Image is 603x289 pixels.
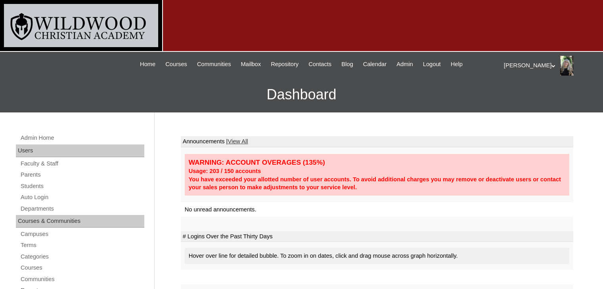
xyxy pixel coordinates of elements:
span: Mailbox [241,60,261,69]
div: You have exceeded your allotted number of user accounts. To avoid additional charges you may remo... [189,175,565,192]
h3: Dashboard [4,77,599,112]
a: Home [136,60,159,69]
a: Courses [161,60,191,69]
span: Help [451,60,463,69]
a: Categories [20,252,144,262]
div: Hover over line for detailed bubble. To zoom in on dates, click and drag mouse across graph horiz... [185,248,569,264]
span: Home [140,60,155,69]
a: Campuses [20,229,144,239]
span: Admin [396,60,413,69]
a: Terms [20,240,144,250]
a: Repository [267,60,302,69]
td: # Logins Over the Past Thirty Days [181,231,573,242]
a: Calendar [359,60,391,69]
td: No unread announcements. [181,202,573,217]
a: Logout [419,60,445,69]
a: Communities [193,60,235,69]
a: Parents [20,170,144,180]
span: Logout [423,60,441,69]
strong: Usage: 203 / 150 accounts [189,168,261,174]
div: WARNING: ACCOUNT OVERAGES (135%) [189,158,565,167]
img: logo-white.png [4,4,158,47]
a: Courses [20,263,144,273]
a: Mailbox [237,60,265,69]
span: Contacts [308,60,331,69]
a: Blog [337,60,357,69]
a: Faculty & Staff [20,159,144,169]
a: Communities [20,274,144,284]
a: Admin Home [20,133,144,143]
a: Help [447,60,467,69]
span: Repository [271,60,299,69]
a: Contacts [304,60,335,69]
a: Admin [392,60,417,69]
div: Users [16,144,144,157]
div: Courses & Communities [16,215,144,228]
div: [PERSON_NAME] [504,56,595,76]
span: Blog [341,60,353,69]
a: Departments [20,204,144,214]
span: Courses [165,60,187,69]
a: Students [20,181,144,191]
a: View All [228,138,248,144]
span: Calendar [363,60,387,69]
span: Communities [197,60,231,69]
td: Announcements | [181,136,573,147]
img: Dena Hohl [560,56,573,76]
a: Auto Login [20,192,144,202]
